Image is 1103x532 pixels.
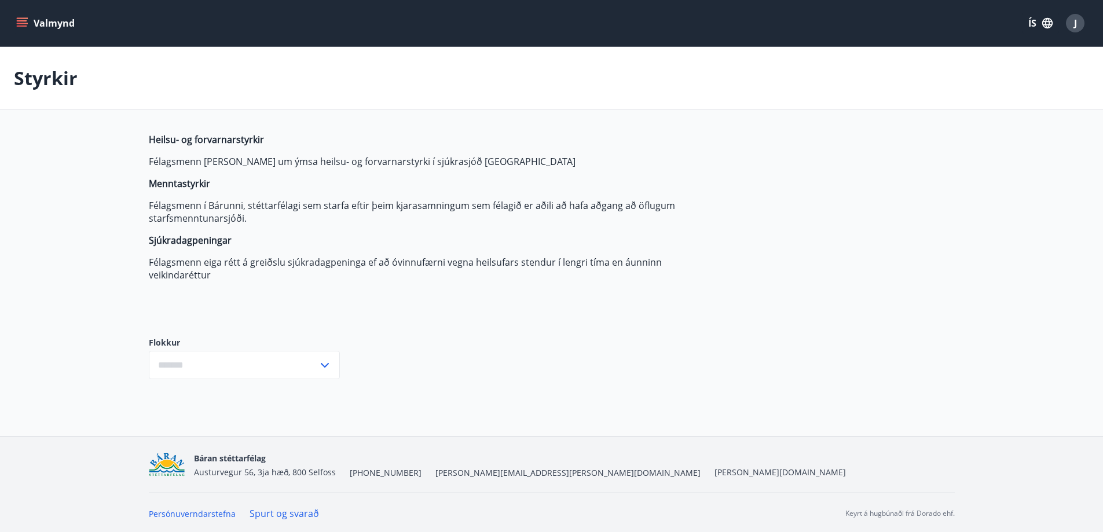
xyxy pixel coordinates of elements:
[194,467,336,478] span: Austurvegur 56, 3ja hæð, 800 Selfoss
[149,508,236,519] a: Persónuverndarstefna
[149,256,695,281] p: Félagsmenn eiga rétt á greiðslu sjúkradagpeninga ef að óvinnufærni vegna heilsufars stendur í len...
[149,199,695,225] p: Félagsmenn í Bárunni, stéttarfélagi sem starfa eftir þeim kjarasamningum sem félagið er aðili að ...
[149,133,264,146] strong: Heilsu- og forvarnarstyrkir
[149,234,232,247] strong: Sjúkradagpeningar
[714,467,846,478] a: [PERSON_NAME][DOMAIN_NAME]
[14,65,78,91] p: Styrkir
[1074,17,1077,30] span: J
[1061,9,1089,37] button: J
[149,155,695,168] p: Félagsmenn [PERSON_NAME] um ýmsa heilsu- og forvarnarstyrki í sjúkrasjóð [GEOGRAPHIC_DATA]
[350,467,422,479] span: [PHONE_NUMBER]
[194,453,266,464] span: Báran stéttarfélag
[1022,13,1059,34] button: ÍS
[14,13,79,34] button: menu
[149,337,340,348] label: Flokkur
[149,177,210,190] strong: Menntastyrkir
[250,507,319,520] a: Spurt og svarað
[149,453,185,478] img: Bz2lGXKH3FXEIQKvoQ8VL0Fr0uCiWgfgA3I6fSs8.png
[845,508,955,519] p: Keyrt á hugbúnaði frá Dorado ehf.
[435,467,701,479] span: [PERSON_NAME][EMAIL_ADDRESS][PERSON_NAME][DOMAIN_NAME]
